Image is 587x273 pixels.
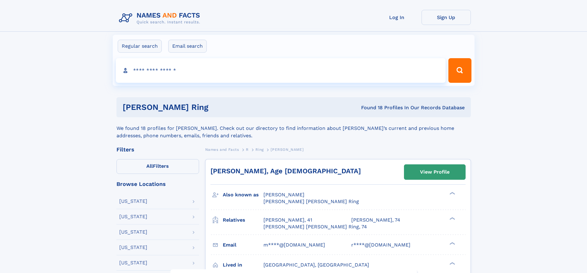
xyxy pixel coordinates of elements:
[119,214,147,219] div: [US_STATE]
[263,217,312,223] a: [PERSON_NAME], 41
[119,245,147,250] div: [US_STATE]
[263,262,369,268] span: [GEOGRAPHIC_DATA], [GEOGRAPHIC_DATA]
[255,147,263,152] span: Ring
[223,190,263,200] h3: Also known as
[119,260,147,265] div: [US_STATE]
[263,199,359,204] span: [PERSON_NAME] [PERSON_NAME] Ring
[119,230,147,235] div: [US_STATE]
[404,165,465,179] a: View Profile
[168,40,207,53] label: Email search
[116,10,205,26] img: Logo Names and Facts
[448,216,455,220] div: ❯
[116,58,446,83] input: search input
[246,146,249,153] a: R
[448,261,455,265] div: ❯
[351,217,400,223] a: [PERSON_NAME], 74
[255,146,263,153] a: Ring
[372,10,422,25] a: Log In
[263,192,304,198] span: [PERSON_NAME]
[448,191,455,195] div: ❯
[146,163,153,169] span: All
[116,147,199,152] div: Filters
[285,104,465,111] div: Found 18 Profiles In Our Records Database
[263,223,367,230] a: [PERSON_NAME] [PERSON_NAME] Ring, 74
[116,181,199,187] div: Browse Locations
[210,167,361,175] a: [PERSON_NAME], Age [DEMOGRAPHIC_DATA]
[422,10,471,25] a: Sign Up
[223,215,263,225] h3: Relatives
[123,103,285,111] h1: [PERSON_NAME] ring
[116,117,471,139] div: We found 18 profiles for [PERSON_NAME]. Check out our directory to find information about [PERSON...
[448,58,471,83] button: Search Button
[448,241,455,245] div: ❯
[223,240,263,250] h3: Email
[271,147,304,152] span: [PERSON_NAME]
[116,159,199,174] label: Filters
[119,199,147,204] div: [US_STATE]
[118,40,162,53] label: Regular search
[246,147,249,152] span: R
[223,260,263,270] h3: Lived in
[420,165,450,179] div: View Profile
[205,146,239,153] a: Names and Facts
